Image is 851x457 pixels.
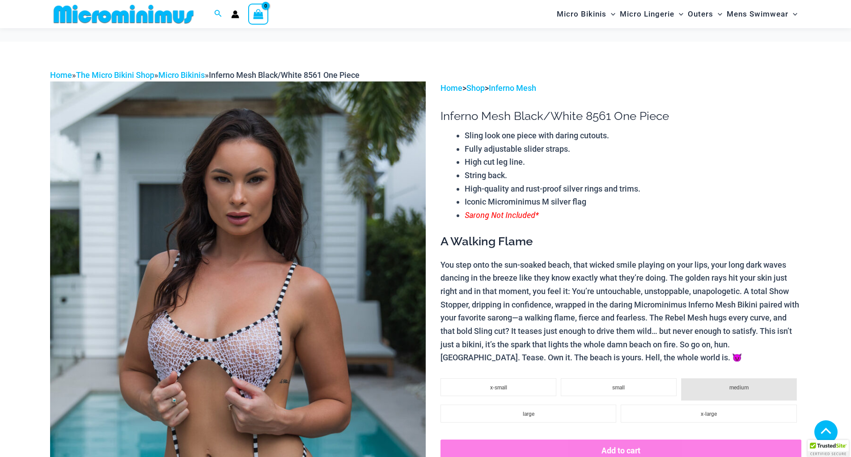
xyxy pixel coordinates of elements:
[724,3,800,26] a: Mens SwimwearMenu ToggleMenu Toggle
[465,182,801,196] li: High-quality and rust-proof silver rings and trims.
[681,378,797,401] li: medium
[76,70,154,80] a: The Micro Bikini Shop
[465,209,538,220] span: Sarong Not Included*
[606,3,615,26] span: Menu Toggle
[686,3,724,26] a: OutersMenu ToggleMenu Toggle
[465,142,801,156] li: Fully adjustable slider straps.
[561,378,677,396] li: small
[50,4,197,24] img: MM SHOP LOGO FLAT
[158,70,205,80] a: Micro Bikinis
[440,81,801,95] p: > >
[620,3,674,26] span: Micro Lingerie
[674,3,683,26] span: Menu Toggle
[465,155,801,169] li: High cut leg line.
[231,10,239,18] a: Account icon link
[50,70,72,80] a: Home
[523,411,534,417] span: large
[788,3,797,26] span: Menu Toggle
[214,9,222,20] a: Search icon link
[713,3,722,26] span: Menu Toggle
[440,234,801,249] h3: A Walking Flame
[248,4,269,24] a: View Shopping Cart, empty
[465,169,801,182] li: String back.
[621,405,796,423] li: x-large
[490,384,507,391] span: x-small
[489,83,536,93] a: Inferno Mesh
[440,83,462,93] a: Home
[465,129,801,142] li: Sling look one piece with daring cutouts.
[701,411,717,417] span: x-large
[618,3,686,26] a: Micro LingerieMenu ToggleMenu Toggle
[729,384,749,391] span: medium
[555,3,618,26] a: Micro BikinisMenu ToggleMenu Toggle
[808,440,849,457] div: TrustedSite Certified
[440,378,556,396] li: x-small
[557,3,606,26] span: Micro Bikinis
[209,70,360,80] span: Inferno Mesh Black/White 8561 One Piece
[465,195,801,209] li: Iconic Microminimus M silver flag
[612,384,625,391] span: small
[440,109,801,123] h1: Inferno Mesh Black/White 8561 One Piece
[727,3,788,26] span: Mens Swimwear
[688,3,713,26] span: Outers
[440,258,801,365] p: You step onto the sun-soaked beach, that wicked smile playing on your lips, your long dark waves ...
[440,405,616,423] li: large
[466,83,485,93] a: Shop
[553,1,801,27] nav: Site Navigation
[50,70,360,80] span: » » »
